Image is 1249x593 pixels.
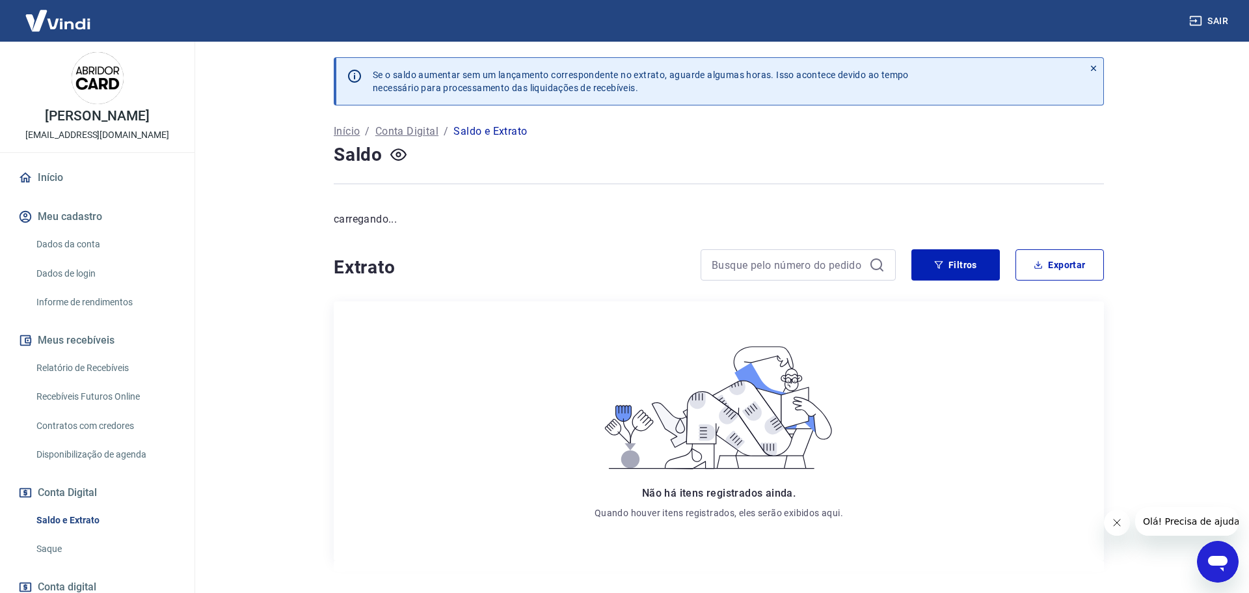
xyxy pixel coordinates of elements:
a: Início [16,163,179,192]
p: Saldo e Extrato [453,124,527,139]
button: Meus recebíveis [16,326,179,355]
button: Conta Digital [16,478,179,507]
a: Saque [31,536,179,562]
p: Se o saldo aumentar sem um lançamento correspondente no extrato, aguarde algumas horas. Isso acon... [373,68,909,94]
p: Quando houver itens registrados, eles serão exibidos aqui. [595,506,843,519]
a: Saldo e Extrato [31,507,179,534]
a: Relatório de Recebíveis [31,355,179,381]
h4: Extrato [334,255,685,281]
p: [EMAIL_ADDRESS][DOMAIN_NAME] [25,128,169,142]
a: Disponibilização de agenda [31,441,179,468]
a: Dados da conta [31,231,179,258]
p: [PERSON_NAME] [45,109,149,123]
img: Vindi [16,1,100,40]
iframe: Fechar mensagem [1104,510,1130,536]
input: Busque pelo número do pedido [712,255,864,275]
p: / [444,124,448,139]
button: Sair [1187,9,1233,33]
button: Filtros [911,249,1000,281]
span: Olá! Precisa de ajuda? [8,9,109,20]
p: / [365,124,369,139]
a: Início [334,124,360,139]
button: Meu cadastro [16,202,179,231]
a: Recebíveis Futuros Online [31,383,179,410]
span: Não há itens registrados ainda. [642,487,796,499]
button: Exportar [1015,249,1104,281]
h4: Saldo [334,142,383,168]
img: 785f95cb-75a8-4b18-9c58-98256bca9c16.jpeg [72,52,124,104]
a: Contratos com credores [31,413,179,439]
p: carregando... [334,212,1104,227]
a: Conta Digital [375,124,438,139]
iframe: Botão para abrir a janela de mensagens [1197,541,1239,583]
a: Dados de login [31,260,179,287]
a: Informe de rendimentos [31,289,179,316]
iframe: Mensagem da empresa [1135,507,1239,536]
